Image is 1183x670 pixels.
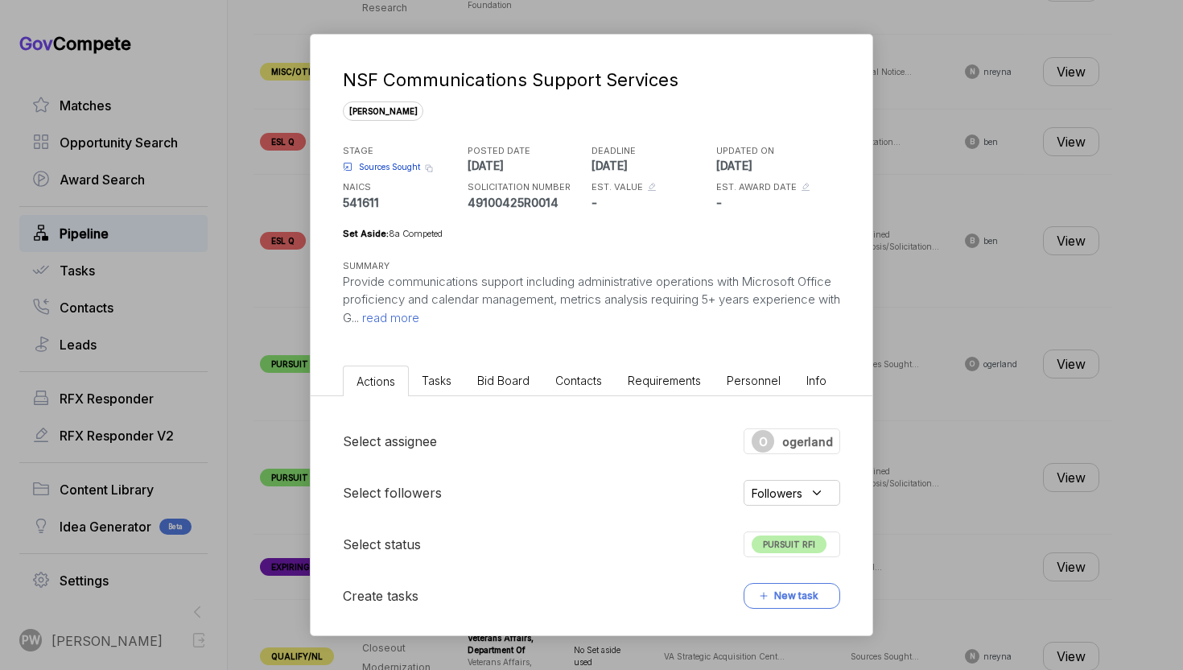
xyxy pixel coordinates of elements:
[716,157,837,174] p: [DATE]
[343,67,834,93] div: NSF Communications Support Services
[716,144,837,158] h5: UPDATED ON
[468,157,588,174] p: [DATE]
[628,374,701,387] span: Requirements
[389,228,443,239] span: 8a Competed
[555,374,602,387] span: Contacts
[468,194,588,211] p: 49100425R0014
[591,180,643,194] h5: EST. VALUE
[591,194,712,211] p: -
[343,535,421,554] h5: Select status
[343,483,442,502] h5: Select followers
[727,374,781,387] span: Personnel
[591,157,712,174] p: [DATE]
[806,374,826,387] span: Info
[343,273,840,328] p: Provide communications support including administrative operations with Microsoft Office proficie...
[343,101,423,121] span: [PERSON_NAME]
[343,432,437,451] h5: Select assignee
[343,144,464,158] h5: STAGE
[759,433,768,450] span: O
[468,144,588,158] h5: POSTED DATE
[716,180,797,194] h5: EST. AWARD DATE
[343,161,420,173] a: Sources Sought
[343,180,464,194] h5: NAICS
[343,259,814,273] h5: SUMMARY
[422,374,451,387] span: Tasks
[591,144,712,158] h5: DEADLINE
[359,310,419,325] span: read more
[343,586,418,606] h5: Create tasks
[716,194,837,211] p: -
[357,374,395,388] span: Actions
[752,485,802,502] span: Followers
[468,180,588,194] h5: SOLICITATION NUMBER
[343,228,389,239] span: Set Aside:
[782,433,833,450] span: ogerland
[343,194,464,211] p: 541611
[359,161,420,173] span: Sources Sought
[752,536,826,553] span: PURSUIT RFI
[477,374,530,387] span: Bid Board
[744,583,840,609] button: New task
